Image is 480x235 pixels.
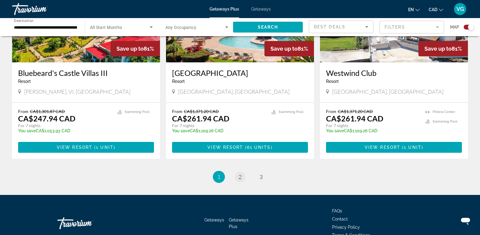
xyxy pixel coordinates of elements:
[326,79,339,84] span: Resort
[452,3,468,15] button: User Menu
[96,145,114,150] span: 1 unit
[379,20,444,34] button: Filter
[18,114,75,123] p: CA$247.94 CAD
[404,145,421,150] span: 1 unit
[260,174,263,180] span: 3
[12,1,72,17] a: Travorium
[433,120,457,124] span: Swimming Pool
[326,114,383,123] p: CA$261.94 CAD
[326,128,419,133] p: CA$1,109.26 CAD
[14,18,34,23] span: Destination
[172,109,182,114] span: From
[204,218,224,222] a: Getaways
[418,41,468,56] div: 81%
[243,145,272,150] span: ( )
[57,214,118,232] a: Travorium
[238,174,242,180] span: 2
[408,7,414,12] span: en
[408,5,420,14] button: Change language
[233,22,303,33] button: Search
[332,88,443,95] span: [GEOGRAPHIC_DATA], [GEOGRAPHIC_DATA]
[207,145,243,150] span: View Resort
[125,110,149,114] span: Swimming Pool
[314,24,345,29] span: Best Deals
[258,25,278,30] span: Search
[332,217,348,221] a: Contact
[172,128,265,133] p: CA$1,109.26 CAD
[172,114,229,123] p: CA$261.94 CAD
[247,145,271,150] span: 61 units
[18,109,28,114] span: From
[450,23,459,31] span: Map
[18,68,154,77] a: Bluebeard's Castle Villas III
[456,211,475,230] iframe: Button to launch messaging window
[30,109,65,114] span: CA$1,301.87 CAD
[332,208,342,213] a: FAQs
[57,145,92,150] span: View Resort
[172,79,185,84] span: Resort
[18,128,111,133] p: CA$1,053.93 CAD
[172,128,190,133] span: You save
[433,110,455,114] span: Fitness Center
[326,68,462,77] a: Westwind Club
[326,128,344,133] span: You save
[326,109,336,114] span: From
[400,145,423,150] span: ( )
[24,88,130,95] span: [PERSON_NAME], VI, [GEOGRAPHIC_DATA]
[279,110,303,114] span: Swimming Pool
[456,6,464,12] span: VG
[424,45,452,52] span: Save up to
[217,174,220,180] span: 1
[172,123,265,128] p: For 7 nights
[326,142,462,153] button: View Resort(1 unit)
[332,225,360,230] a: Privacy Policy
[172,142,308,153] button: View Resort(61 units)
[110,41,160,56] div: 81%
[18,123,111,128] p: For 7 nights
[251,7,271,11] a: Getaways
[365,145,400,150] span: View Resort
[429,5,443,14] button: Change currency
[90,25,122,30] span: All Start Months
[172,68,308,77] a: [GEOGRAPHIC_DATA]
[18,79,31,84] span: Resort
[117,45,144,52] span: Save up to
[270,45,298,52] span: Save up to
[184,109,219,114] span: CA$1,371.20 CAD
[165,25,197,30] span: Any Occupancy
[18,128,36,133] span: You save
[264,41,314,56] div: 81%
[18,142,154,153] button: View Resort(1 unit)
[12,171,468,183] nav: Pagination
[178,88,290,95] span: [GEOGRAPHIC_DATA], [GEOGRAPHIC_DATA]
[429,7,437,12] span: CAD
[92,145,115,150] span: ( )
[210,7,239,11] a: Getaways Plus
[326,123,419,128] p: For 7 nights
[229,218,248,229] a: Getaways Plus
[314,23,368,30] mat-select: Sort by
[338,109,373,114] span: CA$1,371.20 CAD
